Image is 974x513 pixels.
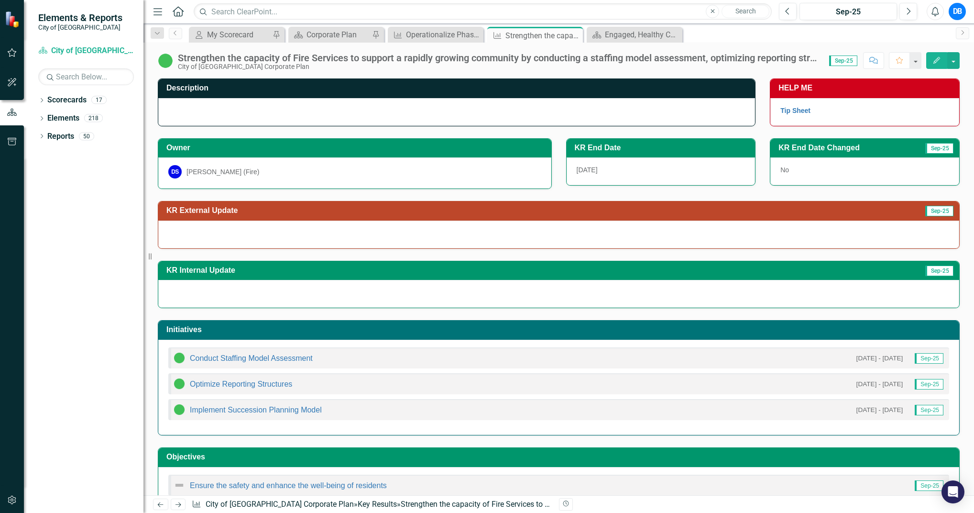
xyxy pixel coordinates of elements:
[194,3,772,20] input: Search ClearPoint...
[166,84,750,92] h3: Description
[192,499,551,510] div: » »
[778,144,908,152] h3: KR End Date Changed
[178,53,820,63] div: Strengthen the capacity of Fire Services to support a rapidly growing community by conducting a s...
[291,29,370,41] a: Corporate Plan
[925,266,953,276] span: Sep-25
[207,29,270,41] div: My Scorecard
[780,107,810,114] a: Tip Sheet
[358,500,397,509] a: Key Results
[38,12,122,23] span: Elements & Reports
[722,5,769,18] button: Search
[915,405,943,415] span: Sep-25
[47,113,79,124] a: Elements
[735,7,756,15] span: Search
[941,480,964,503] div: Open Intercom Messenger
[166,325,954,334] h3: Initiatives
[168,165,182,178] div: DS
[190,481,387,490] a: Ensure the safety and enhance the well-being of residents
[174,352,185,364] img: In Progress
[38,23,122,31] small: City of [GEOGRAPHIC_DATA]
[186,167,259,177] div: [PERSON_NAME] (Fire)
[38,45,134,56] a: City of [GEOGRAPHIC_DATA] Corporate Plan
[206,500,354,509] a: City of [GEOGRAPHIC_DATA] Corporate Plan
[166,144,547,152] h3: Owner
[575,144,751,152] h3: KR End Date
[856,354,903,363] small: [DATE] - [DATE]
[856,379,903,389] small: [DATE] - [DATE]
[778,84,954,92] h3: HELP ME
[605,29,680,41] div: Engaged, Healthy Community
[915,353,943,364] span: Sep-25
[925,206,953,216] span: Sep-25
[925,143,953,154] span: Sep-25
[166,453,954,461] h3: Objectives
[390,29,481,41] a: Operationalize Phase 1 of the Fire Master Plan
[856,405,903,414] small: [DATE] - [DATE]
[915,480,943,491] span: Sep-25
[577,166,598,174] span: [DATE]
[158,53,173,68] img: In Progress
[47,95,87,106] a: Scorecards
[174,404,185,415] img: In Progress
[174,480,185,491] img: Not Defined
[174,378,185,390] img: In Progress
[84,114,103,123] div: 218
[190,380,292,388] a: Optimize Reporting Structures
[829,56,857,66] span: Sep-25
[949,3,966,20] button: DB
[505,30,580,42] div: Strengthen the capacity of Fire Services to support a rapidly growing community by conducting a s...
[406,29,481,41] div: Operationalize Phase 1 of the Fire Master Plan
[190,354,313,362] a: Conduct Staffing Model Assessment
[799,3,897,20] button: Sep-25
[306,29,370,41] div: Corporate Plan
[803,6,894,18] div: Sep-25
[178,63,820,70] div: City of [GEOGRAPHIC_DATA] Corporate Plan
[38,68,134,85] input: Search Below...
[47,131,74,142] a: Reports
[589,29,680,41] a: Engaged, Healthy Community
[91,96,107,104] div: 17
[191,29,270,41] a: My Scorecard
[79,132,94,140] div: 50
[166,206,726,215] h3: KR External Update
[915,379,943,390] span: Sep-25
[190,406,322,414] a: Implement Succession Planning Model
[780,166,789,174] span: No
[5,11,22,28] img: ClearPoint Strategy
[166,266,720,275] h3: KR Internal Update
